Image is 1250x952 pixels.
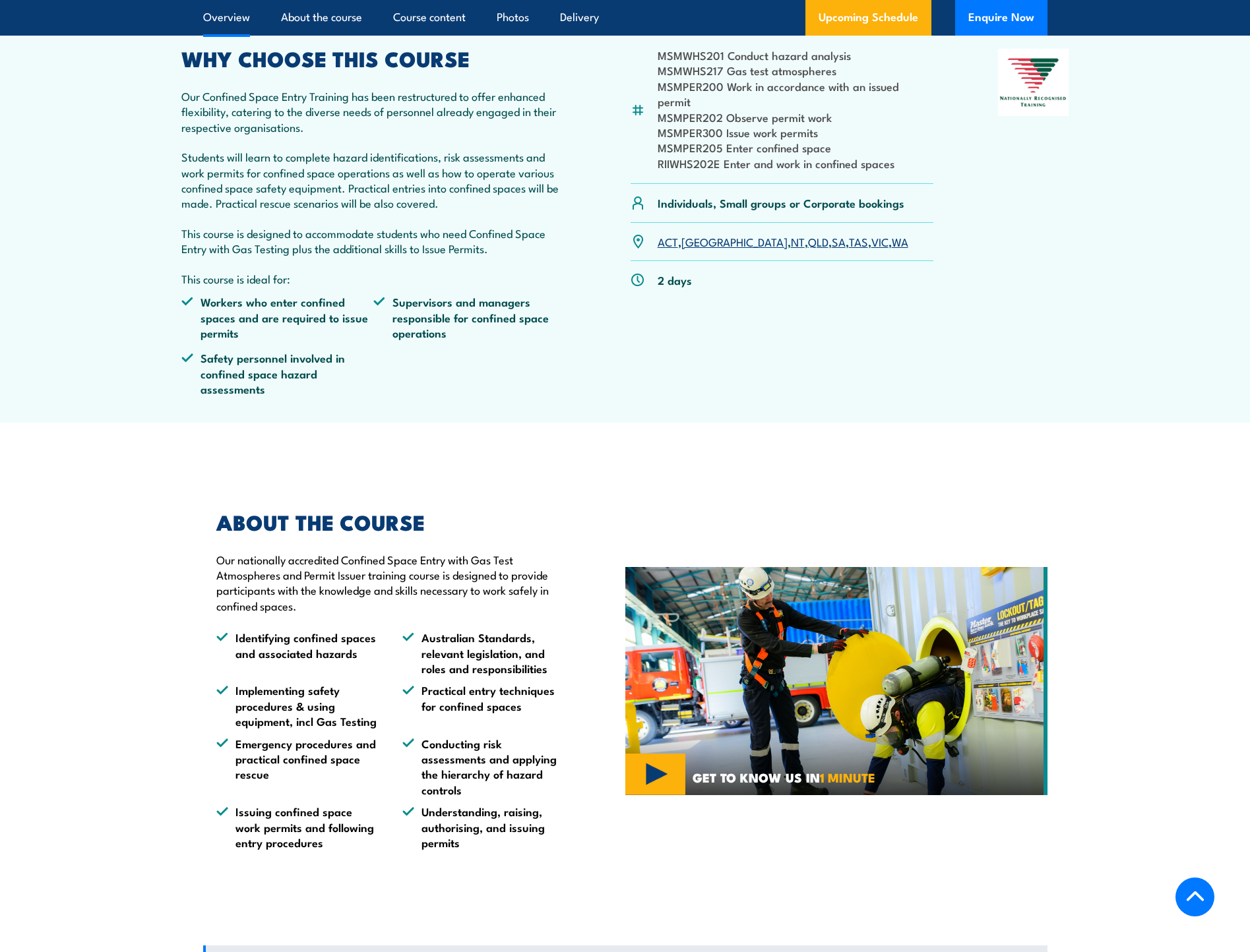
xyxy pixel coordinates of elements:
[402,736,565,798] li: Conducting risk assessments and applying the hierarchy of hazard controls
[658,109,934,125] li: MSMPER202 Observe permit work
[681,233,788,249] a: [GEOGRAPHIC_DATA]
[181,271,567,286] p: This course is ideal for:
[181,149,567,211] p: Students will learn to complete hazard identifications, risk assessments and work permits for con...
[402,682,565,729] li: Practical entry techniques for confined spaces
[402,804,565,850] li: Understanding, raising, authorising, and issuing permits
[658,140,934,155] li: MSMPER205 Enter confined space
[658,195,904,210] p: Individuals, Small groups or Corporate bookings
[998,49,1069,116] img: Nationally Recognised Training logo.
[832,233,846,249] a: SA
[849,233,868,249] a: TAS
[791,233,805,249] a: NT
[181,88,567,134] p: Our Confined Space Entry Training has been restructured to offer enhanced flexibility, catering t...
[373,294,566,340] li: Supervisors and managers responsible for confined space operations
[181,49,567,67] h2: WHY CHOOSE THIS COURSE
[820,767,875,787] strong: 1 MINUTE
[658,63,934,78] li: MSMWHS217 Gas test atmospheres
[658,125,934,140] li: MSMPER300 Issue work permits
[181,225,567,256] p: This course is designed to accommodate students who need Confined Space Entry with Gas Testing pl...
[181,294,374,340] li: Workers who enter confined spaces and are required to issue permits
[658,272,692,287] p: 2 days
[216,682,379,729] li: Implementing safety procedures & using equipment, incl Gas Testing
[658,156,934,171] li: RIIWHS202E Enter and work in confined spaces
[892,233,908,249] a: WA
[625,567,1047,795] img: Confined Space Entry Training
[658,234,908,249] p: , , , , , , ,
[216,552,565,614] p: Our nationally accredited Confined Space Entry with Gas Test Atmospheres and Permit Issuer traini...
[658,78,934,109] li: MSMPER200 Work in accordance with an issued permit
[693,771,875,783] span: GET TO KNOW US IN
[808,233,828,249] a: QLD
[216,512,565,531] h2: ABOUT THE COURSE
[216,630,379,676] li: Identifying confined spaces and associated hazards
[871,233,889,249] a: VIC
[216,736,379,798] li: Emergency procedures and practical confined space rescue
[181,350,374,396] li: Safety personnel involved in confined space hazard assessments
[658,47,934,63] li: MSMWHS201 Conduct hazard analysis
[658,233,678,249] a: ACT
[402,630,565,676] li: Australian Standards, relevant legislation, and roles and responsibilities
[216,804,379,850] li: Issuing confined space work permits and following entry procedures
